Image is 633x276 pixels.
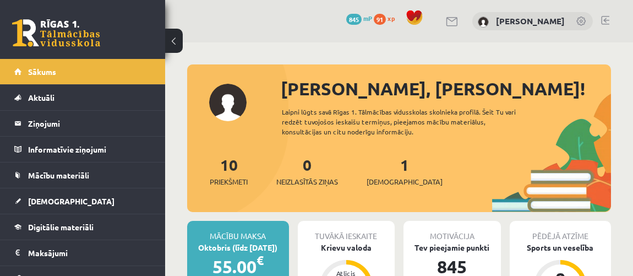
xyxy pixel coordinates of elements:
[28,93,54,102] span: Aktuāli
[187,221,289,242] div: Mācību maksa
[12,19,100,47] a: Rīgas 1. Tālmācības vidusskola
[28,137,151,162] legend: Informatīvie ziņojumi
[28,170,89,180] span: Mācību materiāli
[478,17,489,28] img: Kristīne Petrakova
[210,176,248,187] span: Priekšmeti
[14,163,151,188] a: Mācību materiāli
[367,155,443,187] a: 1[DEMOGRAPHIC_DATA]
[510,221,612,242] div: Pēdējā atzīme
[28,240,151,266] legend: Maksājumi
[14,111,151,136] a: Ziņojumi
[403,242,501,253] div: Tev pieejamie punkti
[496,15,565,26] a: [PERSON_NAME]
[298,242,395,253] div: Krievu valoda
[210,155,248,187] a: 10Priekšmeti
[187,242,289,253] div: Oktobris (līdz [DATE])
[28,67,56,77] span: Sākums
[276,155,338,187] a: 0Neizlasītās ziņas
[276,176,338,187] span: Neizlasītās ziņas
[14,188,151,214] a: [DEMOGRAPHIC_DATA]
[363,14,372,23] span: mP
[14,137,151,162] a: Informatīvie ziņojumi
[257,252,264,268] span: €
[298,221,395,242] div: Tuvākā ieskaite
[388,14,395,23] span: xp
[281,75,611,102] div: [PERSON_NAME], [PERSON_NAME]!
[346,14,372,23] a: 845 mP
[28,111,151,136] legend: Ziņojumi
[28,196,114,206] span: [DEMOGRAPHIC_DATA]
[403,221,501,242] div: Motivācija
[14,59,151,84] a: Sākums
[374,14,386,25] span: 91
[510,242,612,253] div: Sports un veselība
[14,214,151,240] a: Digitālie materiāli
[374,14,400,23] a: 91 xp
[28,222,94,232] span: Digitālie materiāli
[282,107,536,137] div: Laipni lūgts savā Rīgas 1. Tālmācības vidusskolas skolnieka profilā. Šeit Tu vari redzēt tuvojošo...
[14,85,151,110] a: Aktuāli
[14,240,151,266] a: Maksājumi
[346,14,362,25] span: 845
[367,176,443,187] span: [DEMOGRAPHIC_DATA]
